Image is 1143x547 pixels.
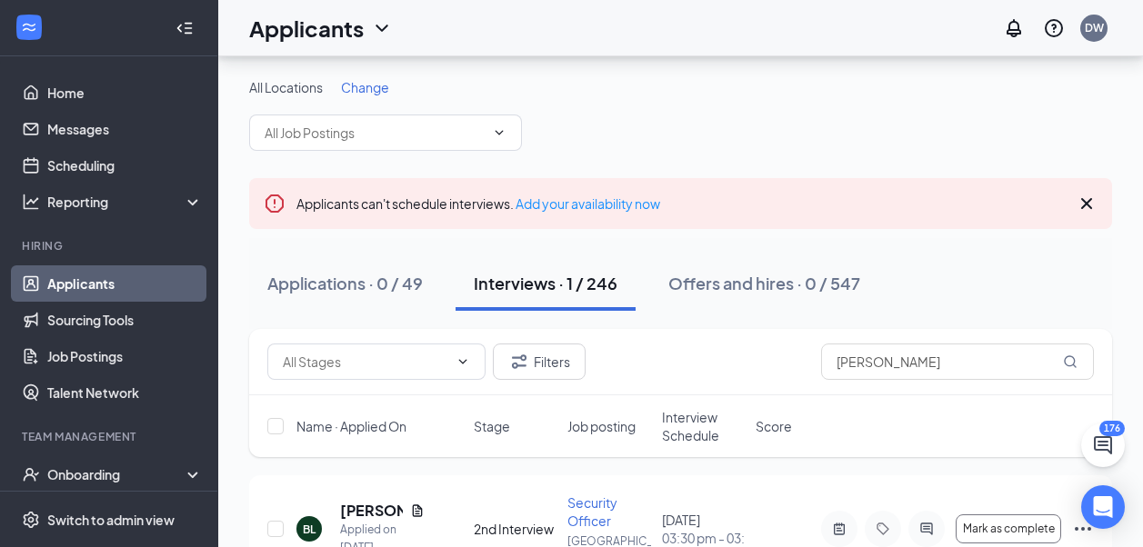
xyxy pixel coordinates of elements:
svg: MagnifyingGlass [1063,354,1078,369]
span: Interview Schedule [662,408,745,444]
button: Mark as complete [956,514,1061,543]
svg: Ellipses [1072,518,1094,540]
svg: Tag [872,522,894,536]
span: Applicants can't schedule interviews. [296,195,660,212]
svg: Error [264,193,286,214]
span: Security Officer [567,494,617,529]
a: Add your availability now [516,195,660,212]
svg: Document [410,503,425,518]
div: Open Intercom Messenger [1081,485,1125,529]
button: ChatActive [1081,423,1125,467]
svg: Analysis [22,193,40,211]
div: Onboarding [47,465,187,483]
div: [DATE] [662,511,745,547]
a: Job Postings [47,338,203,374]
svg: Cross [1076,193,1098,214]
input: All Job Postings [265,123,485,143]
div: Team Management [22,429,199,444]
span: Name · Applied On [296,417,406,435]
button: Filter Filters [493,343,586,380]
span: All Locations [249,79,323,95]
svg: ChevronDown [456,354,470,369]
div: Hiring [22,238,199,254]
svg: ChevronDown [371,17,393,39]
a: Messages [47,111,203,147]
span: Job posting [567,417,636,435]
svg: ChatActive [1092,434,1114,456]
span: Stage [474,417,510,435]
a: Home [47,75,203,111]
svg: ActiveChat [916,522,937,536]
a: Applicants [47,265,203,302]
span: 03:30 pm - 03:45 pm [662,529,745,547]
div: DW [1085,20,1104,35]
input: All Stages [283,352,448,372]
svg: Notifications [1003,17,1025,39]
svg: QuestionInfo [1043,17,1065,39]
div: 176 [1099,421,1125,436]
svg: Collapse [175,19,194,37]
svg: WorkstreamLogo [20,18,38,36]
svg: ActiveNote [828,522,850,536]
div: Applications · 0 / 49 [267,272,423,294]
a: Talent Network [47,374,203,411]
a: Scheduling [47,147,203,184]
span: Score [756,417,792,435]
h5: [PERSON_NAME] [340,501,403,521]
div: Switch to admin view [47,511,175,529]
h1: Applicants [249,13,364,44]
svg: Settings [22,511,40,529]
span: Change [341,79,389,95]
div: Interviews · 1 / 246 [474,272,617,294]
div: Reporting [47,193,204,211]
svg: ChevronDown [492,125,506,140]
input: Search in interviews [821,343,1094,380]
div: BL [303,522,316,537]
a: Sourcing Tools [47,302,203,338]
div: 2nd Interview [474,520,556,538]
svg: Filter [508,351,530,373]
div: Offers and hires · 0 / 547 [668,272,860,294]
span: Mark as complete [963,522,1055,535]
svg: UserCheck [22,465,40,483]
